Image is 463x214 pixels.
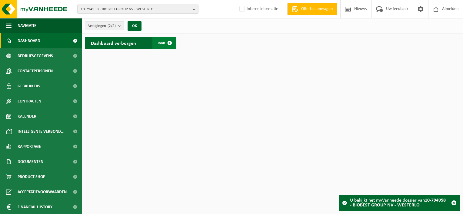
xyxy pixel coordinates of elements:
[128,21,142,31] button: OK
[287,3,337,15] a: Offerte aanvragen
[18,124,65,139] span: Intelligente verbond...
[18,154,43,169] span: Documenten
[18,94,41,109] span: Contracten
[300,6,334,12] span: Offerte aanvragen
[18,109,36,124] span: Kalender
[85,21,124,30] button: Vestigingen(2/2)
[18,48,53,63] span: Bedrijfsgegevens
[350,198,446,208] strong: 10-794958 - BIOBEST GROUP NV - WESTERLO
[18,139,41,154] span: Rapportage
[88,21,116,31] span: Vestigingen
[18,184,67,199] span: Acceptatievoorwaarden
[18,63,53,79] span: Contactpersonen
[238,5,278,14] label: Interne informatie
[18,169,45,184] span: Product Shop
[77,5,198,14] button: 10-794958 - BIOBEST GROUP NV - WESTERLO
[18,79,40,94] span: Gebruikers
[157,41,165,45] span: Toon
[18,18,36,33] span: Navigatie
[350,195,448,211] div: U bekijkt het myVanheede dossier van
[18,33,40,48] span: Dashboard
[81,5,190,14] span: 10-794958 - BIOBEST GROUP NV - WESTERLO
[85,37,142,49] h2: Dashboard verborgen
[152,37,176,49] a: Toon
[108,24,116,28] count: (2/2)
